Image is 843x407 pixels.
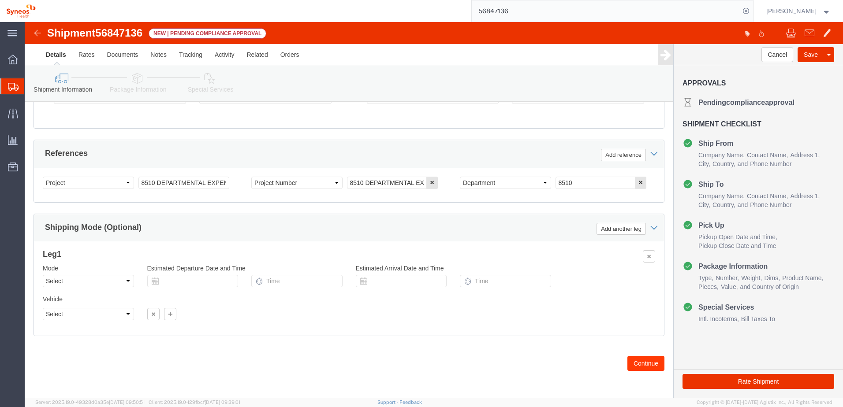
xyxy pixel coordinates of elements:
[472,0,740,22] input: Search for shipment number, reference number
[377,400,399,405] a: Support
[205,400,240,405] span: [DATE] 09:39:01
[766,6,817,16] span: Natan Tateishi
[399,400,422,405] a: Feedback
[149,400,240,405] span: Client: 2025.19.0-129fbcf
[697,399,832,406] span: Copyright © [DATE]-[DATE] Agistix Inc., All Rights Reserved
[25,22,843,398] iframe: FS Legacy Container
[35,400,145,405] span: Server: 2025.19.0-49328d0a35e
[109,400,145,405] span: [DATE] 09:50:51
[6,4,36,18] img: logo
[766,6,831,16] button: [PERSON_NAME]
